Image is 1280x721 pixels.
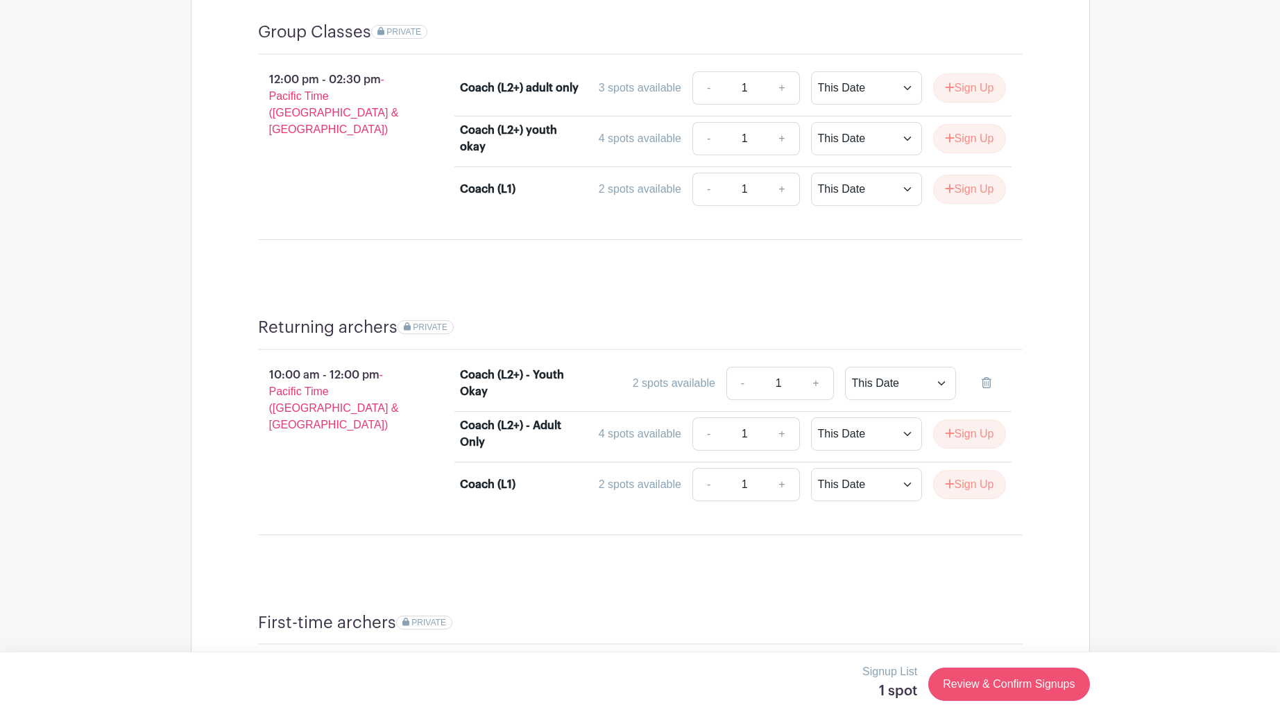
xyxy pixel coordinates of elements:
[599,476,681,493] div: 2 spots available
[765,173,799,206] a: +
[933,124,1006,153] button: Sign Up
[765,468,799,501] a: +
[460,80,579,96] div: Coach (L2+) adult only
[411,618,446,627] span: PRIVATE
[258,22,371,42] h4: Group Classes
[692,71,724,105] a: -
[460,181,515,198] div: Coach (L1)
[460,367,580,400] div: Coach (L2+) - Youth Okay
[633,375,715,392] div: 2 spots available
[765,417,799,451] a: +
[599,130,681,147] div: 4 spots available
[460,417,580,451] div: Coach (L2+) - Adult Only
[862,683,917,700] h5: 1 spot
[799,367,833,400] a: +
[386,27,421,37] span: PRIVATE
[933,419,1006,449] button: Sign Up
[933,73,1006,103] button: Sign Up
[269,73,399,135] span: - Pacific Time ([GEOGRAPHIC_DATA] & [GEOGRAPHIC_DATA])
[599,181,681,198] div: 2 spots available
[726,367,758,400] a: -
[236,361,438,439] p: 10:00 am - 12:00 pm
[236,66,438,144] p: 12:00 pm - 02:30 pm
[460,122,580,155] div: Coach (L2+) youth okay
[258,318,398,338] h4: Returning archers
[599,80,681,96] div: 3 spots available
[692,417,724,451] a: -
[692,173,724,206] a: -
[413,322,447,332] span: PRIVATE
[862,663,917,680] p: Signup List
[258,613,396,633] h4: First-time archers
[933,470,1006,499] button: Sign Up
[692,122,724,155] a: -
[269,369,399,431] span: - Pacific Time ([GEOGRAPHIC_DATA] & [GEOGRAPHIC_DATA])
[460,476,515,493] div: Coach (L1)
[599,426,681,442] div: 4 spots available
[933,175,1006,204] button: Sign Up
[765,71,799,105] a: +
[928,668,1089,701] a: Review & Confirm Signups
[692,468,724,501] a: -
[765,122,799,155] a: +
